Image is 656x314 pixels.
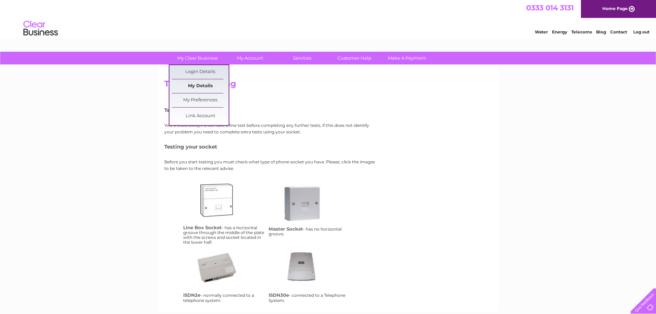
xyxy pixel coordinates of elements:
h4: ISDN30e [269,292,289,298]
td: - normally connected to a telephone system. [181,246,267,304]
a: Customer Help [326,52,383,64]
a: Contact [610,29,627,34]
h5: Testing your line [164,107,378,113]
a: Water [535,29,548,34]
a: My Details [172,79,229,93]
p: You should always undertake a line test before completing any further tests, if this does not ide... [164,122,378,135]
a: My Account [221,52,278,64]
a: My Preferences [172,93,229,107]
a: My Clear Business [169,52,226,64]
td: - has no horizontal groove. [267,179,352,246]
h4: ISDN2e [183,292,200,298]
a: lbs [197,180,252,235]
a: Link Account [172,109,229,123]
a: 0333 014 3131 [526,3,574,12]
a: isdn30e [282,248,337,303]
img: logo.png [23,18,58,39]
a: Telecoms [571,29,592,34]
a: Blog [596,29,606,34]
td: - connected to a Telephone System. [267,246,352,304]
h2: Troubleshooting [164,79,492,92]
a: Login Details [172,65,229,79]
a: isdn2e [197,248,252,303]
h4: Line Box Socket [183,225,222,230]
h4: Master Socket [269,226,303,232]
div: Clear Business is a trading name of Verastar Limited (registered in [GEOGRAPHIC_DATA] No. 3667643... [166,4,491,33]
a: Energy [552,29,567,34]
h5: Testing your socket [164,144,378,150]
a: Make A Payment [378,52,435,64]
a: Log out [633,29,649,34]
p: Before you start testing you must check what type of phone socket you have. Please, click the ima... [164,159,378,172]
a: ms [282,183,337,239]
td: - has a horizontal groove through the middle of the plate with the screws and socket located in t... [181,179,267,246]
a: Services [274,52,331,64]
